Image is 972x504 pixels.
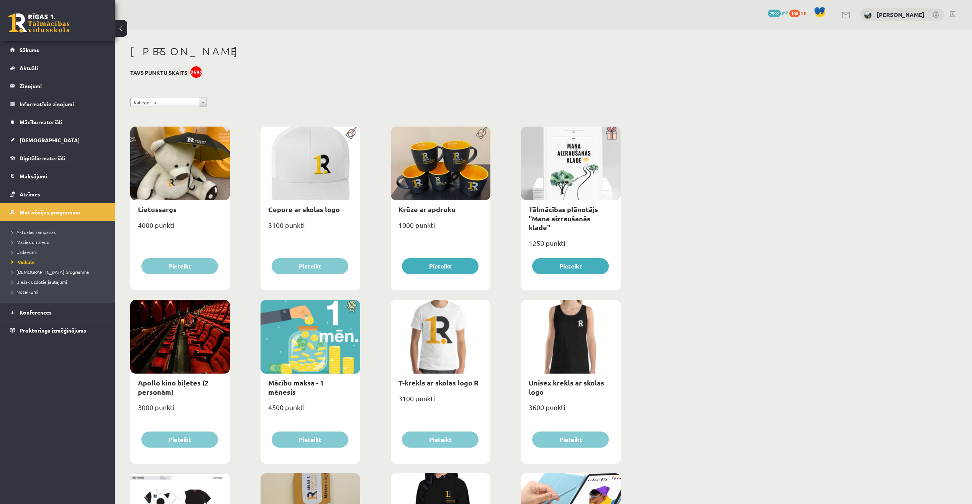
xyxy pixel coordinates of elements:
button: Pieteikt [402,258,479,274]
div: 4000 punkti [130,219,230,238]
span: 100 [789,10,800,17]
a: Motivācijas programma [10,203,105,221]
span: Mācību materiāli [20,119,62,125]
h3: Tavs punktu skaits [130,69,187,76]
a: Maksājumi [10,167,105,185]
button: Pieteikt [141,258,218,274]
span: mP [782,10,788,16]
span: Veikals [11,259,34,265]
span: Digitālie materiāli [20,155,65,161]
legend: Informatīvie ziņojumi [20,95,105,113]
div: 1250 punkti [521,237,621,256]
a: [DEMOGRAPHIC_DATA] [10,131,105,149]
div: 3100 punkti [391,392,490,411]
a: 2592 mP [768,10,788,16]
a: Noteikumi [11,288,107,295]
div: 3000 punkti [130,401,230,420]
img: Atlaide [343,300,360,313]
a: Mācību materiāli [10,113,105,131]
img: Dāvana ar pārsteigumu [603,127,621,140]
span: Aktuālās kampaņas [11,229,56,235]
a: Konferences [10,303,105,321]
div: 1000 punkti [391,219,490,238]
img: Populāra prece [343,127,360,140]
h1: [PERSON_NAME] [130,45,621,58]
a: Proktoringa izmēģinājums [10,321,105,339]
a: Informatīvie ziņojumi [10,95,105,113]
span: [DEMOGRAPHIC_DATA] [20,137,80,143]
a: Digitālie materiāli [10,149,105,167]
a: Atzīmes [10,185,105,203]
a: Biežāk uzdotie jautājumi [11,278,107,285]
a: [PERSON_NAME] [877,11,924,18]
a: Unisex krekls ar skolas logo [529,378,604,396]
a: Tālmācības plānotājs "Mana aizraušanās klade" [529,205,598,232]
span: Proktoringa izmēģinājums [20,327,86,334]
a: Mācību maksa - 1 mēnesis [268,378,324,396]
span: 2592 [768,10,781,17]
span: Motivācijas programma [20,209,80,216]
a: Uzdevumi [11,249,107,255]
a: Mācies un ziedo [11,239,107,245]
button: Pieteikt [272,258,348,274]
a: Krūze ar apdruku [398,205,456,214]
button: Pieteikt [532,432,609,448]
a: Kategorija [130,97,207,107]
button: Pieteikt [141,432,218,448]
legend: Ziņojumi [20,77,105,95]
a: Veikals [11,259,107,265]
button: Pieteikt [272,432,348,448]
button: Pieteikt [402,432,479,448]
button: Pieteikt [532,258,609,274]
div: 3600 punkti [521,401,621,420]
img: Populāra prece [473,127,490,140]
span: Noteikumi [11,289,38,295]
span: Kategorija [134,97,197,107]
a: Apollo kino biļetes (2 personām) [138,378,208,396]
span: Mācies un ziedo [11,239,49,245]
span: Sākums [20,46,39,53]
span: Biežāk uzdotie jautājumi [11,279,67,285]
a: Sākums [10,41,105,59]
span: Aktuāli [20,64,38,71]
legend: Maksājumi [20,167,105,185]
a: T-krekls ar skolas logo R [398,378,479,387]
div: 2592 [190,66,202,78]
div: 3100 punkti [261,219,360,238]
a: Aktuālās kampaņas [11,229,107,236]
a: Rīgas 1. Tālmācības vidusskola [8,13,70,33]
a: Lietussargs [138,205,177,214]
a: Ziņojumi [10,77,105,95]
span: xp [801,10,806,16]
div: 4500 punkti [261,401,360,420]
a: Cepure ar skolas logo [268,205,340,214]
img: Jānis Helvigs [864,12,872,19]
span: [DEMOGRAPHIC_DATA] programma [11,269,89,275]
a: [DEMOGRAPHIC_DATA] programma [11,268,107,275]
span: Atzīmes [20,191,40,198]
span: Konferences [20,309,52,316]
a: Aktuāli [10,59,105,77]
span: Uzdevumi [11,249,37,255]
a: 100 xp [789,10,810,16]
